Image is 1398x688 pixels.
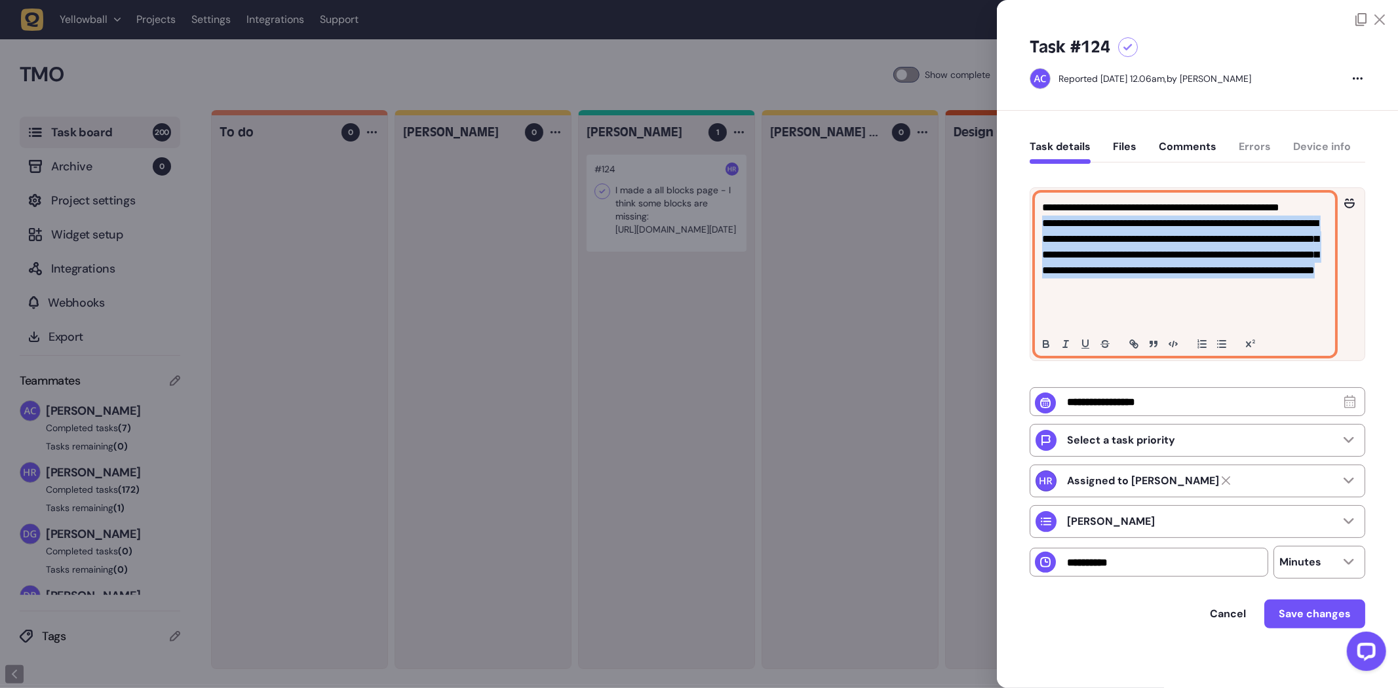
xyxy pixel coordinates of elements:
[1197,601,1259,627] button: Cancel
[1264,600,1365,628] button: Save changes
[1279,607,1351,621] span: Save changes
[1210,607,1246,621] span: Cancel
[1113,140,1136,164] button: Files
[1279,556,1321,569] p: Minutes
[1067,434,1175,447] p: Select a task priority
[1058,72,1251,85] div: by [PERSON_NAME]
[1159,140,1216,164] button: Comments
[1067,515,1155,528] p: [PERSON_NAME]
[1030,140,1091,164] button: Task details
[1058,73,1167,85] div: Reported [DATE] 12.06am,
[1030,37,1110,58] h5: Task #124
[1336,626,1391,681] iframe: LiveChat chat widget
[1030,69,1050,88] img: Ameet Chohan
[1067,474,1219,487] strong: Harry Robinson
